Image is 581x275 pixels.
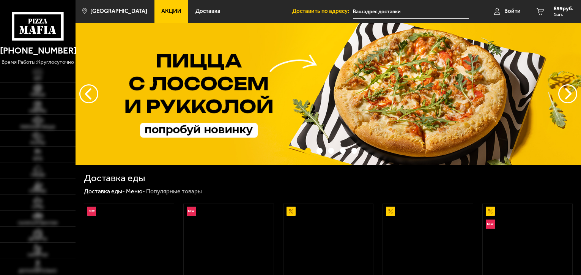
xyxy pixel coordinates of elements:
button: следующий [79,84,98,103]
div: Популярные товары [146,188,202,196]
button: точки переключения [340,148,346,153]
button: предыдущий [558,84,577,103]
span: Акции [161,8,181,14]
button: точки переключения [316,148,322,153]
span: Доставить по адресу: [292,8,353,14]
img: Новинка [187,207,196,216]
input: Ваш адрес доставки [353,5,469,19]
button: точки переключения [351,148,357,153]
img: Акционный [386,207,395,216]
img: Новинка [486,220,495,229]
span: [GEOGRAPHIC_DATA] [90,8,147,14]
a: Меню- [126,188,145,195]
img: Акционный [486,207,495,216]
img: Новинка [87,207,96,216]
img: Акционный [287,207,296,216]
h1: Доставка еды [84,173,145,183]
span: 1 шт. [554,12,573,17]
span: Войти [504,8,521,14]
span: 899 руб. [554,6,573,11]
a: Доставка еды- [84,188,125,195]
button: точки переключения [305,148,311,153]
button: точки переключения [328,148,334,153]
span: Доставка [195,8,220,14]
